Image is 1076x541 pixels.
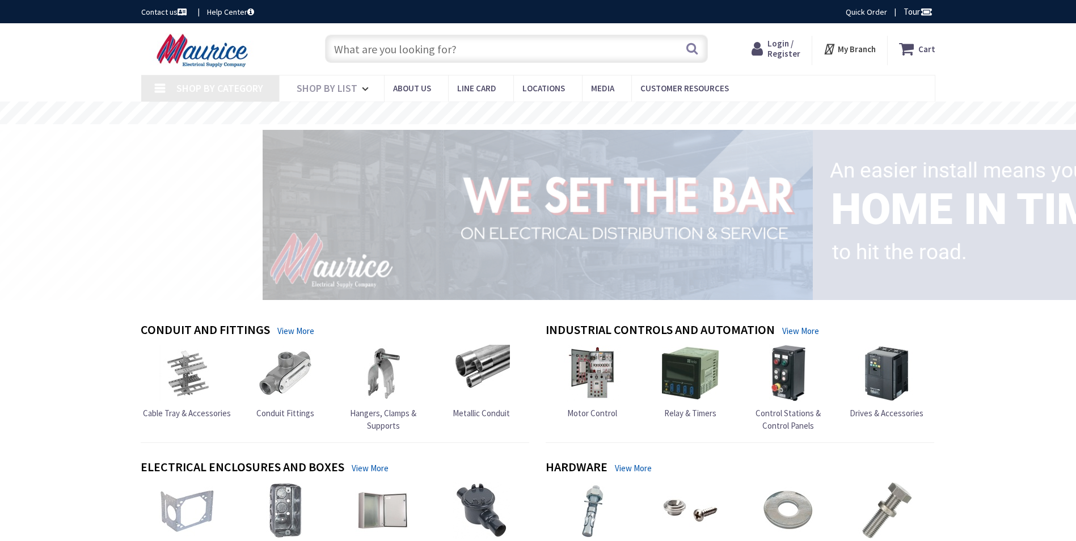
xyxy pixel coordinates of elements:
[546,323,775,339] h4: Industrial Controls and Automation
[143,408,231,419] span: Cable Tray & Accessories
[277,325,314,337] a: View More
[615,462,652,474] a: View More
[141,323,270,339] h4: Conduit and Fittings
[453,345,510,401] img: Metallic Conduit
[662,345,719,419] a: Relay & Timers Relay & Timers
[249,126,817,302] img: 1_1.png
[355,482,412,539] img: Enclosures & Cabinets
[899,39,935,59] a: Cart
[564,482,621,539] img: Anchors
[141,6,189,18] a: Contact us
[435,107,643,120] rs-layer: Free Same Day Pickup at 15 Locations
[257,482,314,539] img: Device Boxes
[352,462,389,474] a: View More
[838,44,876,54] strong: My Branch
[337,345,430,432] a: Hangers, Clamps & Supports Hangers, Clamps & Supports
[782,325,819,337] a: View More
[752,39,800,59] a: Login / Register
[355,345,412,401] img: Hangers, Clamps & Supports
[664,408,716,419] span: Relay & Timers
[567,408,617,419] span: Motor Control
[756,408,821,430] span: Control Stations & Control Panels
[453,408,510,419] span: Metallic Conduit
[256,408,314,419] span: Conduit Fittings
[393,83,431,94] span: About us
[823,39,876,59] div: My Branch
[742,345,835,432] a: Control Stations & Control Panels Control Stations & Control Panels
[760,482,817,539] img: Nuts & Washer
[176,82,263,95] span: Shop By Category
[564,345,621,419] a: Motor Control Motor Control
[453,345,510,419] a: Metallic Conduit Metallic Conduit
[457,83,496,94] span: Line Card
[257,345,314,401] img: Conduit Fittings
[904,6,932,17] span: Tour
[159,482,216,539] img: Box Hardware & Accessories
[850,345,923,419] a: Drives & Accessories Drives & Accessories
[564,345,621,401] img: Motor Control
[350,408,416,430] span: Hangers, Clamps & Supports
[522,83,565,94] span: Locations
[832,233,967,272] rs-layer: to hit the road.
[325,35,708,63] input: What are you looking for?
[846,6,887,18] a: Quick Order
[662,345,719,401] img: Relay & Timers
[453,482,510,539] img: Explosion-Proof Boxes & Accessories
[207,6,254,18] a: Help Center
[141,33,267,68] img: Maurice Electrical Supply Company
[591,83,614,94] span: Media
[159,345,216,401] img: Cable Tray & Accessories
[850,408,923,419] span: Drives & Accessories
[640,83,729,94] span: Customer Resources
[141,460,344,476] h4: Electrical Enclosures and Boxes
[546,460,607,476] h4: Hardware
[297,82,357,95] span: Shop By List
[918,39,935,59] strong: Cart
[858,345,915,401] img: Drives & Accessories
[858,482,915,539] img: Screws & Bolts
[767,38,800,59] span: Login / Register
[143,345,231,419] a: Cable Tray & Accessories Cable Tray & Accessories
[662,482,719,539] img: Miscellaneous Fastener
[760,345,817,401] img: Control Stations & Control Panels
[256,345,314,419] a: Conduit Fittings Conduit Fittings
